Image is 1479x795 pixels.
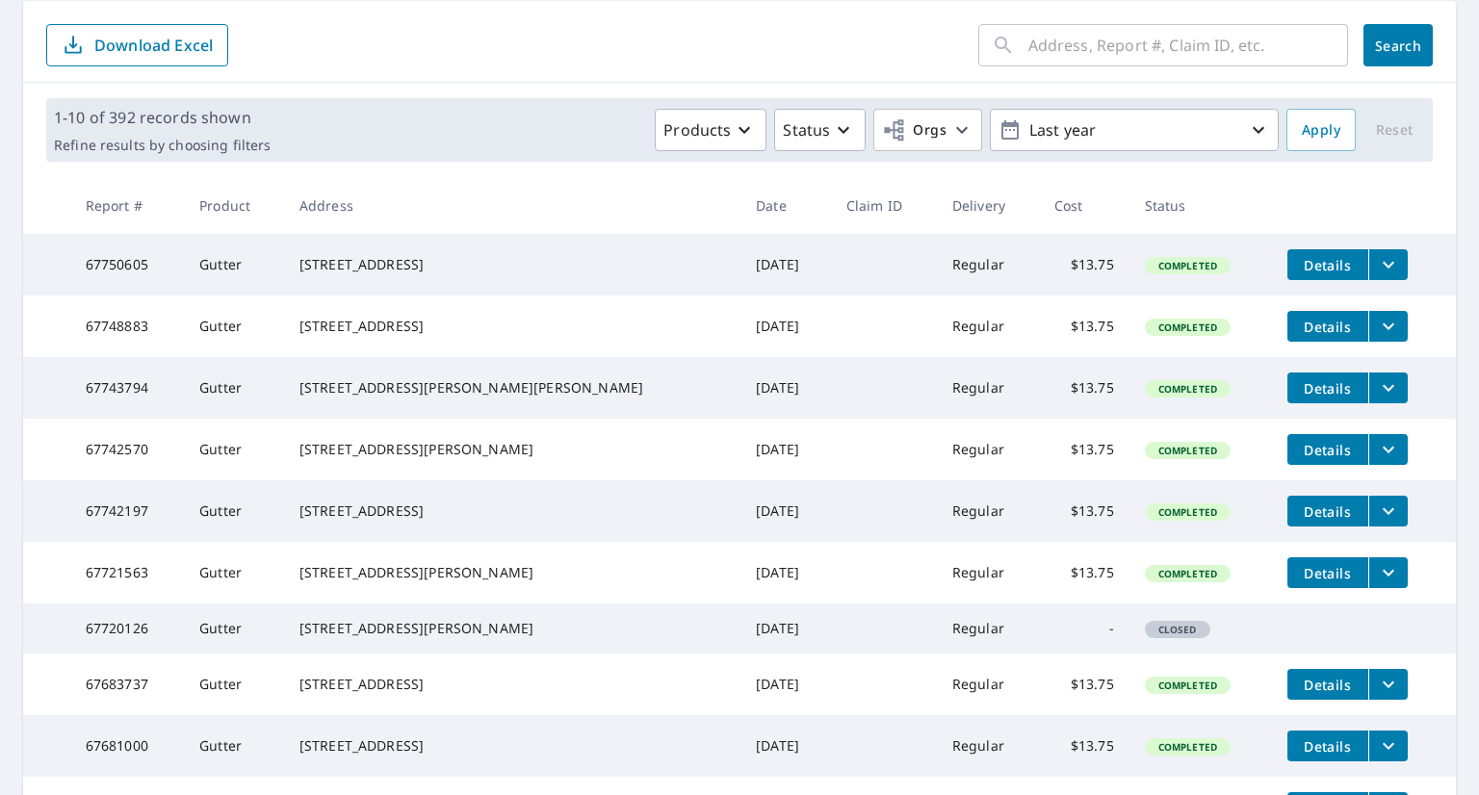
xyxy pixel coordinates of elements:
[831,177,937,234] th: Claim ID
[299,736,725,756] div: [STREET_ADDRESS]
[184,295,284,357] td: Gutter
[937,542,1039,603] td: Regular
[740,715,831,777] td: [DATE]
[70,542,184,603] td: 67721563
[184,357,284,419] td: Gutter
[937,357,1039,419] td: Regular
[1129,177,1272,234] th: Status
[990,109,1279,151] button: Last year
[937,177,1039,234] th: Delivery
[1039,234,1129,295] td: $13.75
[1299,441,1357,459] span: Details
[1022,114,1247,147] p: Last year
[1299,737,1357,756] span: Details
[740,542,831,603] td: [DATE]
[1302,118,1340,142] span: Apply
[184,715,284,777] td: Gutter
[1368,372,1408,403] button: filesDropdownBtn-67743794
[1287,557,1368,588] button: detailsBtn-67721563
[70,419,184,480] td: 67742570
[1368,557,1408,588] button: filesDropdownBtn-67721563
[937,654,1039,715] td: Regular
[184,234,284,295] td: Gutter
[1039,419,1129,480] td: $13.75
[1147,567,1229,580] span: Completed
[1039,357,1129,419] td: $13.75
[70,603,184,654] td: 67720126
[1287,372,1368,403] button: detailsBtn-67743794
[1147,505,1229,519] span: Completed
[882,118,947,142] span: Orgs
[1368,311,1408,342] button: filesDropdownBtn-67748883
[937,295,1039,357] td: Regular
[1147,679,1229,692] span: Completed
[1147,259,1229,272] span: Completed
[299,501,725,521] div: [STREET_ADDRESS]
[70,234,184,295] td: 67750605
[1287,669,1368,700] button: detailsBtn-67683737
[54,106,271,129] p: 1-10 of 392 records shown
[1039,295,1129,357] td: $13.75
[873,109,982,151] button: Orgs
[1287,311,1368,342] button: detailsBtn-67748883
[740,234,831,295] td: [DATE]
[774,109,866,151] button: Status
[1368,434,1408,465] button: filesDropdownBtn-67742570
[1039,480,1129,542] td: $13.75
[1299,379,1357,397] span: Details
[740,480,831,542] td: [DATE]
[1368,731,1408,761] button: filesDropdownBtn-67681000
[70,480,184,542] td: 67742197
[70,177,184,234] th: Report #
[783,118,830,141] p: Status
[1039,603,1129,654] td: -
[299,619,725,638] div: [STREET_ADDRESS][PERSON_NAME]
[1039,654,1129,715] td: $13.75
[740,177,831,234] th: Date
[184,480,284,542] td: Gutter
[740,295,831,357] td: [DATE]
[1287,731,1368,761] button: detailsBtn-67681000
[1287,496,1368,526] button: detailsBtn-67742197
[1147,321,1229,334] span: Completed
[1028,18,1348,72] input: Address, Report #, Claim ID, etc.
[740,357,831,419] td: [DATE]
[1287,249,1368,280] button: detailsBtn-67750605
[937,234,1039,295] td: Regular
[284,177,740,234] th: Address
[299,255,725,274] div: [STREET_ADDRESS]
[740,603,831,654] td: [DATE]
[655,109,766,151] button: Products
[937,419,1039,480] td: Regular
[1287,434,1368,465] button: detailsBtn-67742570
[937,715,1039,777] td: Regular
[70,295,184,357] td: 67748883
[46,24,228,66] button: Download Excel
[1299,256,1357,274] span: Details
[70,654,184,715] td: 67683737
[937,480,1039,542] td: Regular
[54,137,271,154] p: Refine results by choosing filters
[1039,715,1129,777] td: $13.75
[299,675,725,694] div: [STREET_ADDRESS]
[184,654,284,715] td: Gutter
[1286,109,1356,151] button: Apply
[70,357,184,419] td: 67743794
[1147,444,1229,457] span: Completed
[1147,382,1229,396] span: Completed
[937,603,1039,654] td: Regular
[1368,669,1408,700] button: filesDropdownBtn-67683737
[184,177,284,234] th: Product
[740,654,831,715] td: [DATE]
[184,542,284,603] td: Gutter
[1299,502,1357,521] span: Details
[1379,37,1417,55] span: Search
[1039,177,1129,234] th: Cost
[1147,623,1208,636] span: Closed
[1368,249,1408,280] button: filesDropdownBtn-67750605
[663,118,731,141] p: Products
[1039,542,1129,603] td: $13.75
[299,317,725,336] div: [STREET_ADDRESS]
[1299,676,1357,694] span: Details
[70,715,184,777] td: 67681000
